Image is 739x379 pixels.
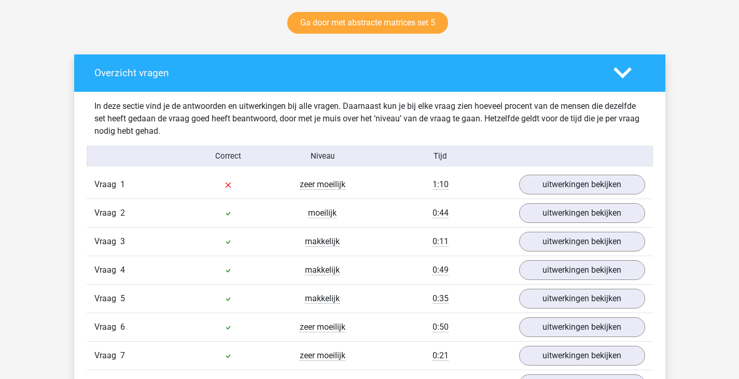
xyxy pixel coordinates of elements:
[519,175,645,194] a: uitwerkingen bekijken
[305,293,340,304] span: makkelijk
[94,207,120,219] span: Vraag
[300,322,345,332] span: zeer moeilijk
[275,150,370,162] div: Niveau
[181,150,275,162] div: Correct
[433,236,449,247] span: 0:11
[120,293,125,303] span: 5
[287,12,448,34] a: Ga door met abstracte matrices set 5
[94,235,120,248] span: Vraag
[433,350,449,361] span: 0:21
[120,350,125,360] span: 7
[94,178,120,191] span: Vraag
[87,100,653,137] div: In deze sectie vind je de antwoorden en uitwerkingen bij alle vragen. Daarnaast kun je bij elke v...
[433,265,449,275] span: 0:49
[433,179,449,190] span: 1:10
[120,265,125,275] span: 4
[519,317,645,337] a: uitwerkingen bekijken
[94,292,120,305] span: Vraag
[308,208,337,218] span: moeilijk
[120,179,125,189] span: 1
[519,260,645,280] a: uitwerkingen bekijken
[519,203,645,223] a: uitwerkingen bekijken
[433,208,449,218] span: 0:44
[120,322,125,332] span: 6
[305,236,340,247] span: makkelijk
[300,350,345,361] span: zeer moeilijk
[94,321,120,333] span: Vraag
[369,150,511,162] div: Tijd
[519,289,645,308] a: uitwerkingen bekijken
[94,67,598,79] h4: Overzicht vragen
[94,349,120,362] span: Vraag
[519,346,645,366] a: uitwerkingen bekijken
[120,236,125,246] span: 3
[433,293,449,304] span: 0:35
[305,265,340,275] span: makkelijk
[94,264,120,276] span: Vraag
[433,322,449,332] span: 0:50
[120,208,125,218] span: 2
[300,179,345,190] span: zeer moeilijk
[519,232,645,251] a: uitwerkingen bekijken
